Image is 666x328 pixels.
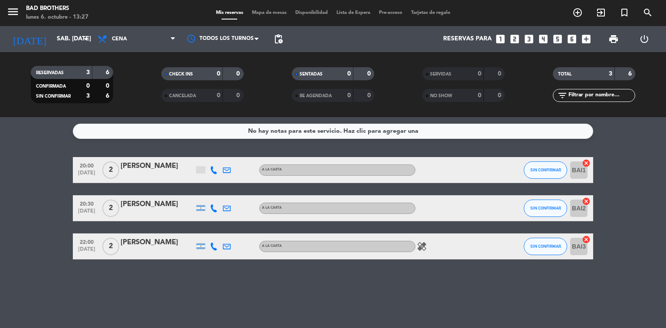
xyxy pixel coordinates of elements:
i: menu [7,5,20,18]
i: cancel [582,235,591,244]
span: SIN CONFIRMAR [530,167,561,172]
span: Disponibilidad [291,10,332,15]
span: CHECK INS [169,72,193,76]
span: pending_actions [273,34,284,44]
button: menu [7,5,20,21]
span: 2 [102,238,119,255]
button: SIN CONFIRMAR [524,161,567,179]
div: [PERSON_NAME] [121,199,194,210]
span: NO SHOW [430,94,452,98]
span: A LA CARTA [262,244,282,248]
strong: 0 [498,92,503,98]
div: [PERSON_NAME] [121,161,194,172]
span: CANCELADA [169,94,196,98]
i: exit_to_app [596,7,606,18]
span: print [608,34,619,44]
i: looks_3 [523,33,535,45]
strong: 0 [478,92,481,98]
i: looks_4 [538,33,549,45]
strong: 3 [86,93,90,99]
span: [DATE] [76,170,98,180]
span: 20:30 [76,198,98,208]
i: looks_5 [552,33,563,45]
strong: 0 [236,92,242,98]
i: arrow_drop_down [81,34,91,44]
span: [DATE] [76,246,98,256]
strong: 0 [367,92,372,98]
strong: 0 [347,92,351,98]
input: Filtrar por nombre... [568,91,635,100]
span: RE AGENDADA [300,94,332,98]
span: CONFIRMADA [36,84,66,89]
div: LOG OUT [629,26,659,52]
strong: 0 [106,83,111,89]
span: 22:00 [76,236,98,246]
i: looks_one [495,33,506,45]
span: Cena [112,36,127,42]
i: add_box [581,33,592,45]
span: SIN CONFIRMAR [36,94,71,98]
span: 2 [102,161,119,179]
span: Mapa de mesas [248,10,291,15]
span: SIN CONFIRMAR [530,206,561,210]
span: A LA CARTA [262,168,282,171]
span: 20:00 [76,160,98,170]
strong: 6 [628,71,633,77]
span: [DATE] [76,208,98,218]
span: Lista de Espera [332,10,375,15]
i: search [643,7,653,18]
div: Bad Brothers [26,4,88,13]
strong: 0 [217,71,220,77]
strong: 3 [609,71,612,77]
i: turned_in_not [619,7,630,18]
strong: 6 [106,69,111,75]
i: looks_6 [566,33,578,45]
strong: 0 [217,92,220,98]
span: RESERVADAS [36,71,64,75]
i: power_settings_new [639,34,650,44]
strong: 0 [347,71,351,77]
span: SERVIDAS [430,72,451,76]
span: A LA CARTA [262,206,282,210]
i: add_circle_outline [572,7,583,18]
span: 2 [102,200,119,217]
strong: 0 [478,71,481,77]
span: Mis reservas [212,10,248,15]
strong: 6 [106,93,111,99]
i: [DATE] [7,30,52,49]
strong: 0 [86,83,90,89]
span: Pre-acceso [375,10,407,15]
span: TOTAL [558,72,571,76]
i: healing [417,241,427,252]
button: SIN CONFIRMAR [524,238,567,255]
button: SIN CONFIRMAR [524,200,567,217]
span: SIN CONFIRMAR [530,244,561,249]
span: Tarjetas de regalo [407,10,455,15]
strong: 3 [86,69,90,75]
i: looks_two [509,33,520,45]
i: filter_list [557,90,568,101]
i: cancel [582,159,591,167]
strong: 0 [236,71,242,77]
div: lunes 6. octubre - 13:27 [26,13,88,22]
strong: 0 [498,71,503,77]
span: Reservas para [443,36,492,43]
div: No hay notas para este servicio. Haz clic para agregar una [248,126,418,136]
span: SENTADAS [300,72,323,76]
strong: 0 [367,71,372,77]
i: cancel [582,197,591,206]
div: [PERSON_NAME] [121,237,194,248]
